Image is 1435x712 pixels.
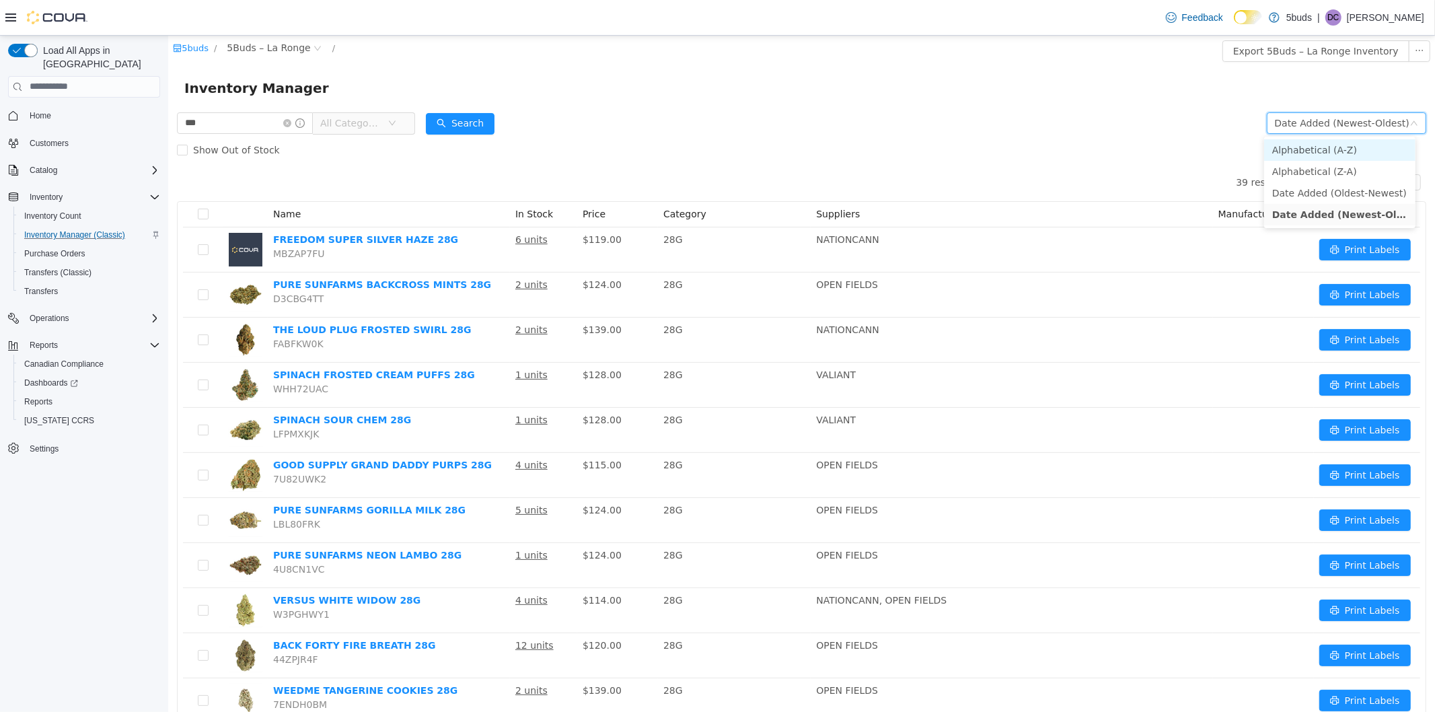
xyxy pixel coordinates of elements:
i: icon: shop [5,8,13,17]
button: Reports [13,392,165,411]
span: Load All Apps in [GEOGRAPHIC_DATA] [38,44,160,71]
u: 5 units [347,469,379,480]
button: Purchase Orders [13,244,165,263]
button: Export 5Buds – La Ronge Inventory [1054,5,1241,26]
span: Settings [30,443,59,454]
div: Date Added (Newest-Oldest) [1107,77,1241,98]
a: BACK FORTY FIRE BREATH 28G [105,604,268,615]
span: OPEN FIELDS [648,469,710,480]
span: W3PGHWY1 [105,573,161,584]
a: Inventory Count [19,208,87,224]
i: icon: info-circle [127,83,137,92]
span: / [164,7,167,17]
span: Price [414,173,437,184]
span: Transfers [19,283,160,299]
button: icon: ellipsis [1241,5,1262,26]
a: VERSUS WHITE WIDOW 28G [105,559,252,570]
button: Operations [3,309,165,328]
span: VALIANT [648,379,688,390]
span: Canadian Compliance [19,356,160,372]
span: 4U8CN1VC [105,528,157,539]
u: 12 units [347,604,385,615]
a: SPINACH SOUR CHEM 28G [105,379,243,390]
button: Operations [24,310,75,326]
span: Transfers (Classic) [19,264,160,281]
button: icon: printerPrint Labels [1151,293,1243,315]
button: Inventory [3,188,165,207]
li: Date Added (Oldest-Newest) [1096,147,1247,168]
span: VALIANT [648,334,688,345]
img: PURE SUNFARMS NEON LAMBO 28G hero shot [61,513,94,546]
img: PURE SUNFARMS BACKCROSS MINTS 28G hero shot [61,242,94,276]
a: PURE SUNFARMS NEON LAMBO 28G [105,514,293,525]
a: Canadian Compliance [19,356,109,372]
i: icon: close-circle [145,9,153,17]
span: $124.00 [414,469,453,480]
span: $128.00 [414,334,453,345]
button: Catalog [3,161,165,180]
button: Inventory Count [13,207,165,225]
span: Operations [24,310,160,326]
button: icon: printerPrint Labels [1151,339,1243,360]
span: Reports [19,394,160,410]
span: $139.00 [414,649,453,660]
span: OPEN FIELDS [648,244,710,254]
span: 7U82UWK2 [105,438,158,449]
button: [US_STATE] CCRS [13,411,165,430]
img: FREEDOM SUPER SILVER HAZE 28G placeholder [61,197,94,231]
td: 28G [490,237,642,282]
td: 28G [490,417,642,462]
span: LFPMXKJK [105,393,151,404]
span: 5Buds – La Ronge [59,5,142,20]
img: Cova [27,11,87,24]
u: 1 units [347,334,379,345]
span: Name [105,173,133,184]
td: 28G [490,643,642,688]
img: PURE SUNFARMS GORILLA MILK 28G hero shot [61,468,94,501]
button: icon: printerPrint Labels [1151,654,1243,676]
img: THE LOUD PLUG FROSTED SWIRL 28G hero shot [61,287,94,321]
td: 28G [490,372,642,417]
a: Reports [19,394,58,410]
a: GOOD SUPPLY GRAND DADDY PURPS 28G [105,424,324,435]
td: 28G [490,192,642,237]
nav: Complex example [8,100,160,493]
span: Home [30,110,51,121]
span: 7ENDH0BM [105,664,159,674]
a: THE LOUD PLUG FROSTED SWIRL 28G [105,289,303,299]
button: Customers [3,133,165,153]
button: icon: printerPrint Labels [1151,203,1243,225]
button: icon: printerPrint Labels [1151,474,1243,495]
span: $124.00 [414,514,453,525]
span: Catalog [24,162,160,178]
u: 4 units [347,559,379,570]
button: Catalog [24,162,63,178]
span: Operations [30,313,69,324]
span: Settings [24,439,160,456]
li: Alphabetical (A-Z) [1096,104,1247,125]
a: PURE SUNFARMS BACKCROSS MINTS 28G [105,244,323,254]
p: 5buds [1286,9,1312,26]
button: Transfers [13,282,165,301]
img: SPINACH FROSTED CREAM PUFFS 28G hero shot [61,332,94,366]
span: Home [24,107,160,124]
button: icon: printerPrint Labels [1151,609,1243,631]
span: Dashboards [19,375,160,391]
span: Reports [24,337,160,353]
span: NATIONCANN, OPEN FIELDS [648,559,778,570]
img: VERSUS WHITE WIDOW 28G hero shot [61,558,94,592]
button: Reports [24,337,63,353]
span: Canadian Compliance [24,359,104,369]
i: icon: close-circle [115,83,123,92]
button: icon: printerPrint Labels [1151,519,1243,540]
u: 2 units [347,649,379,660]
u: 1 units [347,514,379,525]
td: 28G [490,507,642,553]
li: Alphabetical (Z-A) [1096,125,1247,147]
u: 1 units [347,379,379,390]
span: NATIONCANN [648,289,710,299]
u: 6 units [347,199,379,209]
span: $114.00 [414,559,453,570]
button: icon: searchSearch [258,77,326,99]
span: 44ZPJR4F [105,618,150,629]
